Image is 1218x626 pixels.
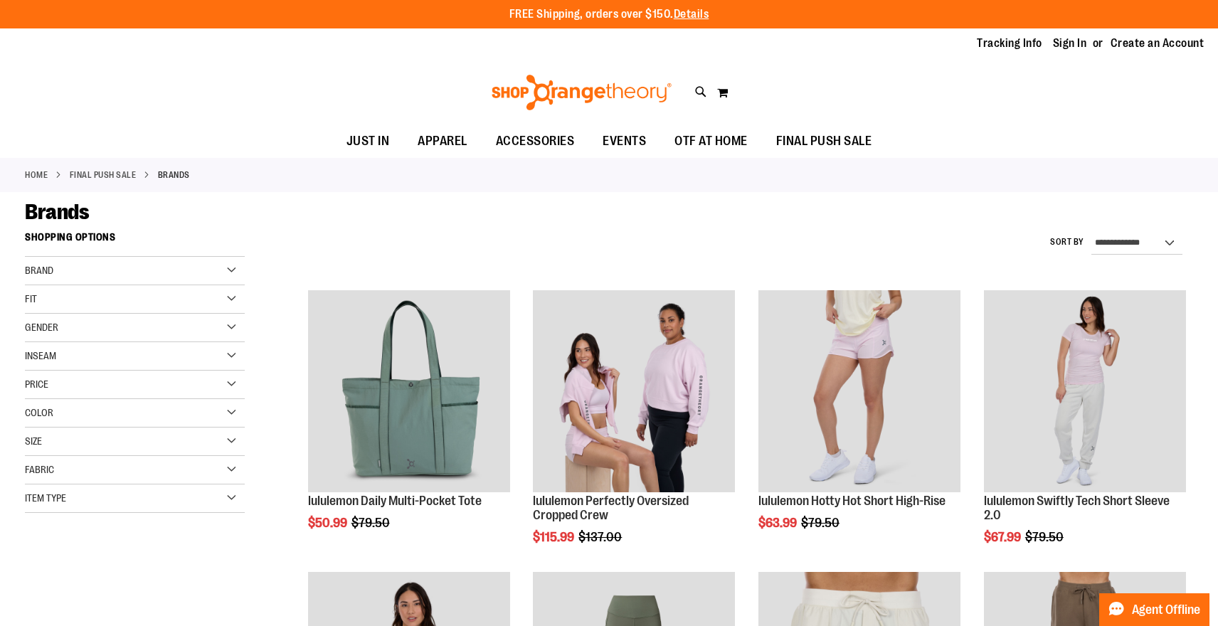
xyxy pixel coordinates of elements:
div: product [526,283,742,580]
strong: Shopping Options [25,225,245,257]
span: Item Type [25,492,66,504]
img: Shop Orangetheory [489,75,674,110]
span: ACCESSORIES [496,125,575,157]
a: EVENTS [588,125,660,158]
span: Agent Offline [1132,603,1200,617]
a: OTF AT HOME [660,125,762,158]
div: Gender [25,314,245,342]
span: Brands [25,200,89,224]
div: Item Type [25,484,245,513]
a: APPAREL [403,125,482,158]
a: Create an Account [1111,36,1204,51]
span: OTF AT HOME [674,125,748,157]
span: Brand [25,265,53,276]
span: Size [25,435,42,447]
span: $63.99 [758,516,799,530]
a: lululemon Swiftly Tech Short Sleeve 2.0 [984,494,1170,522]
span: Fabric [25,464,54,475]
span: JUST IN [346,125,390,157]
div: Size [25,428,245,456]
img: lululemon Perfectly Oversized Cropped Crew [533,290,735,492]
div: Brand [25,257,245,285]
span: $137.00 [578,530,624,544]
span: $79.50 [351,516,392,530]
span: $50.99 [308,516,349,530]
div: product [301,283,517,566]
label: Sort By [1050,236,1084,248]
span: Fit [25,293,37,304]
a: FINAL PUSH SALE [762,125,886,157]
span: Price [25,378,48,390]
p: FREE Shipping, orders over $150. [509,6,709,23]
span: Color [25,407,53,418]
a: JUST IN [332,125,404,158]
div: product [977,283,1193,580]
div: Fabric [25,456,245,484]
a: lululemon Hotty Hot Short High-Rise [758,290,960,494]
span: FINAL PUSH SALE [776,125,872,157]
a: lululemon Swiftly Tech Short Sleeve 2.0 [984,290,1186,494]
a: lululemon Daily Multi-Pocket Tote [308,290,510,494]
a: ACCESSORIES [482,125,589,158]
button: Agent Offline [1099,593,1209,626]
span: Gender [25,322,58,333]
span: $79.50 [801,516,842,530]
img: lululemon Swiftly Tech Short Sleeve 2.0 [984,290,1186,492]
a: lululemon Hotty Hot Short High-Rise [758,494,946,508]
a: Home [25,169,48,181]
div: Fit [25,285,245,314]
span: $79.50 [1025,530,1066,544]
a: FINAL PUSH SALE [70,169,137,181]
div: product [751,283,968,566]
strong: Brands [158,169,190,181]
span: Inseam [25,350,56,361]
span: APPAREL [418,125,467,157]
div: Inseam [25,342,245,371]
a: Tracking Info [977,36,1042,51]
img: lululemon Hotty Hot Short High-Rise [758,290,960,492]
a: lululemon Perfectly Oversized Cropped Crew [533,494,689,522]
span: $115.99 [533,530,576,544]
div: Price [25,371,245,399]
span: $67.99 [984,530,1023,544]
img: lululemon Daily Multi-Pocket Tote [308,290,510,492]
div: Color [25,399,245,428]
span: EVENTS [603,125,646,157]
a: Details [674,8,709,21]
a: lululemon Daily Multi-Pocket Tote [308,494,482,508]
a: Sign In [1053,36,1087,51]
a: lululemon Perfectly Oversized Cropped Crew [533,290,735,494]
